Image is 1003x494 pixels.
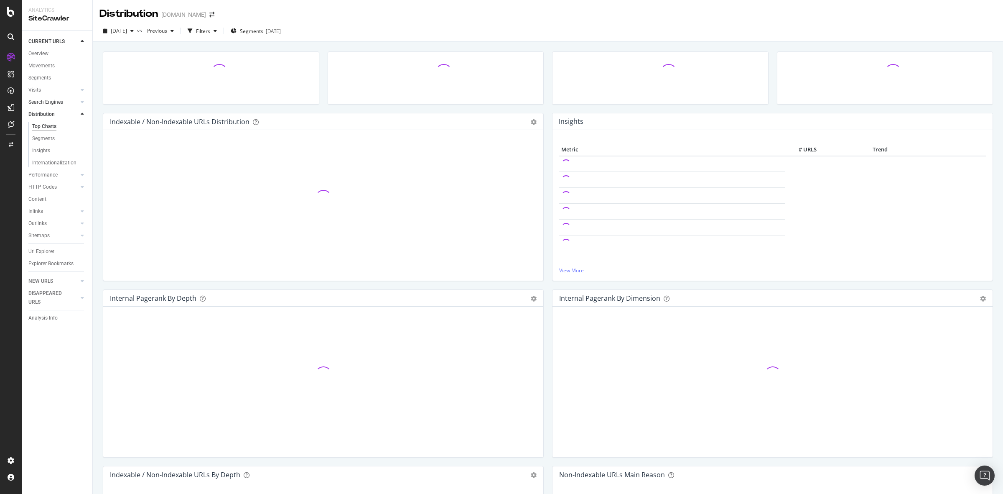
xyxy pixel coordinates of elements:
div: Indexable / Non-Indexable URLs Distribution [110,118,249,126]
div: Search Engines [28,98,63,107]
div: CURRENT URLS [28,37,65,46]
div: Inlinks [28,207,43,216]
div: Visits [28,86,41,95]
div: Outlinks [28,219,47,228]
a: Visits [28,86,78,95]
a: Url Explorer [28,247,87,256]
div: Internationalization [32,159,76,167]
div: Filters [196,28,210,35]
th: Trend [819,143,942,156]
button: Filters [184,24,220,38]
div: Internal Pagerank by Depth [110,294,196,302]
span: Segments [240,28,263,35]
div: Non-Indexable URLs Main Reason [559,471,665,479]
div: Analytics [28,7,86,14]
div: Segments [32,134,55,143]
a: Outlinks [28,219,78,228]
div: Analysis Info [28,314,58,323]
div: Sitemaps [28,231,50,240]
a: Search Engines [28,98,78,107]
a: Movements [28,61,87,70]
div: Url Explorer [28,247,54,256]
button: [DATE] [99,24,137,38]
a: NEW URLS [28,277,78,286]
div: Open Intercom Messenger [975,466,995,486]
a: Internationalization [32,159,87,167]
div: Performance [28,171,58,179]
div: [DOMAIN_NAME] [161,10,206,19]
a: Analysis Info [28,314,87,323]
div: Content [28,195,46,204]
a: DISAPPEARED URLS [28,289,78,307]
div: Indexable / Non-Indexable URLs by Depth [110,471,240,479]
a: Insights [32,146,87,155]
div: NEW URLS [28,277,53,286]
div: gear [980,296,986,302]
div: Distribution [99,7,158,21]
a: Inlinks [28,207,78,216]
div: Top Charts [32,122,56,131]
a: View More [559,267,986,274]
th: # URLS [785,143,819,156]
button: Previous [144,24,177,38]
a: HTTP Codes [28,183,78,192]
h4: Insights [559,116,583,127]
a: CURRENT URLS [28,37,78,46]
div: gear [531,296,537,302]
span: Previous [144,27,167,34]
div: SiteCrawler [28,14,86,23]
a: Sitemaps [28,231,78,240]
div: Segments [28,74,51,82]
div: arrow-right-arrow-left [209,12,214,18]
div: gear [531,119,537,125]
span: vs [137,27,144,34]
th: Metric [559,143,785,156]
div: DISAPPEARED URLS [28,289,71,307]
a: Segments [32,134,87,143]
a: Segments [28,74,87,82]
div: gear [531,472,537,478]
a: Explorer Bookmarks [28,259,87,268]
span: 2025 Sep. 26th [111,27,127,34]
div: Explorer Bookmarks [28,259,74,268]
a: Distribution [28,110,78,119]
div: HTTP Codes [28,183,57,192]
div: Movements [28,61,55,70]
a: Content [28,195,87,204]
div: Internal Pagerank By Dimension [559,294,660,302]
div: Insights [32,146,50,155]
div: Distribution [28,110,55,119]
div: [DATE] [266,28,281,35]
a: Overview [28,49,87,58]
div: Overview [28,49,48,58]
a: Top Charts [32,122,87,131]
button: Segments[DATE] [227,24,284,38]
a: Performance [28,171,78,179]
